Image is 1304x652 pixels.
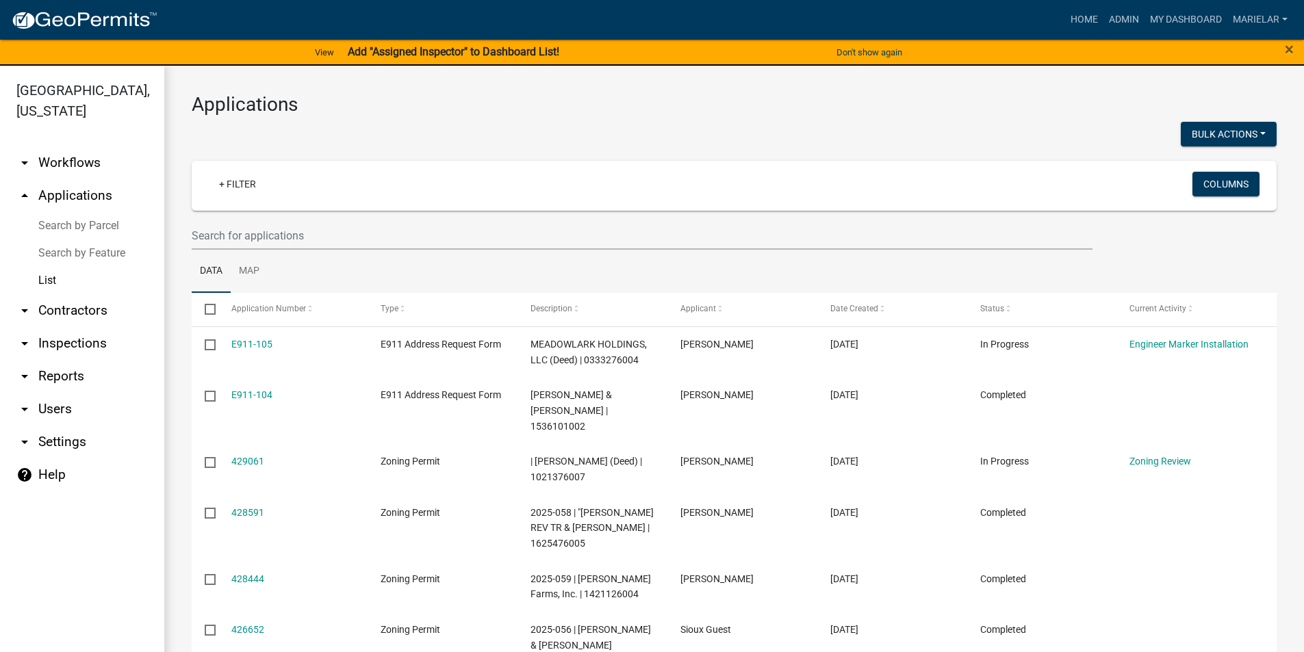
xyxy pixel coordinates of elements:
[830,456,858,467] span: 06/01/2025
[192,93,1277,116] h3: Applications
[381,507,440,518] span: Zoning Permit
[1145,7,1227,33] a: My Dashboard
[530,573,651,600] span: 2025-059 | Van Driessen Farms, Inc. | 1421126004
[530,456,642,482] span: | WIT, SHAWN DE (Deed) | 1021376007
[381,624,440,635] span: Zoning Permit
[16,155,33,171] i: arrow_drop_down
[980,573,1026,584] span: Completed
[1065,7,1103,33] a: Home
[192,250,231,294] a: Data
[231,507,264,518] a: 428591
[1181,122,1277,146] button: Bulk Actions
[1129,456,1191,467] a: Zoning Review
[381,304,398,313] span: Type
[231,456,264,467] a: 429061
[680,573,754,584] span: Charlie Van Driessen
[208,172,267,196] a: + Filter
[530,339,647,365] span: MEADOWLARK HOLDINGS, LLC (Deed) | 0333276004
[16,368,33,384] i: arrow_drop_down
[1129,304,1186,313] span: Current Activity
[16,434,33,450] i: arrow_drop_down
[830,304,878,313] span: Date Created
[381,389,501,400] span: E911 Address Request Form
[680,624,731,635] span: Sioux Guest
[831,41,908,64] button: Don't show again
[16,467,33,483] i: help
[192,293,218,326] datatable-header-cell: Select
[231,339,272,350] a: E911-105
[680,389,754,400] span: Dylan Hoekstra
[1116,293,1266,326] datatable-header-cell: Current Activity
[309,41,340,64] a: View
[348,45,559,58] strong: Add "Assigned Inspector" to Dashboard List!
[231,573,264,584] a: 428444
[830,339,858,350] span: 06/02/2025
[231,389,272,400] a: E911-104
[231,304,306,313] span: Application Number
[830,573,858,584] span: 05/30/2025
[231,624,264,635] a: 426652
[1192,172,1260,196] button: Columns
[192,222,1092,250] input: Search for applications
[667,293,817,326] datatable-header-cell: Applicant
[830,389,858,400] span: 06/02/2025
[381,573,440,584] span: Zoning Permit
[381,339,501,350] span: E911 Address Request Form
[980,624,1026,635] span: Completed
[980,304,1004,313] span: Status
[980,339,1029,350] span: In Progress
[1227,7,1293,33] a: marielar
[530,304,572,313] span: Description
[680,507,754,518] span: Verlyn Sneller
[830,507,858,518] span: 05/30/2025
[680,339,754,350] span: Kara Van Meeteren
[817,293,967,326] datatable-header-cell: Date Created
[680,456,754,467] span: Shawn De Wit
[368,293,517,326] datatable-header-cell: Type
[1129,339,1249,350] a: Engineer Marker Installation
[967,293,1116,326] datatable-header-cell: Status
[680,304,716,313] span: Applicant
[16,335,33,352] i: arrow_drop_down
[530,507,654,549] span: 2025-058 | "SNELLER, VERLYN EUGENE REV TR & SNELLER | 1625476005
[381,456,440,467] span: Zoning Permit
[1103,7,1145,33] a: Admin
[218,293,368,326] datatable-header-cell: Application Number
[530,389,612,432] span: Dylan & Lacey Hoekstra | 1536101002
[1285,40,1294,59] span: ×
[980,456,1029,467] span: In Progress
[16,401,33,417] i: arrow_drop_down
[980,507,1026,518] span: Completed
[980,389,1026,400] span: Completed
[830,624,858,635] span: 05/27/2025
[231,250,268,294] a: Map
[16,302,33,319] i: arrow_drop_down
[1285,41,1294,57] button: Close
[16,187,33,204] i: arrow_drop_up
[517,293,667,326] datatable-header-cell: Description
